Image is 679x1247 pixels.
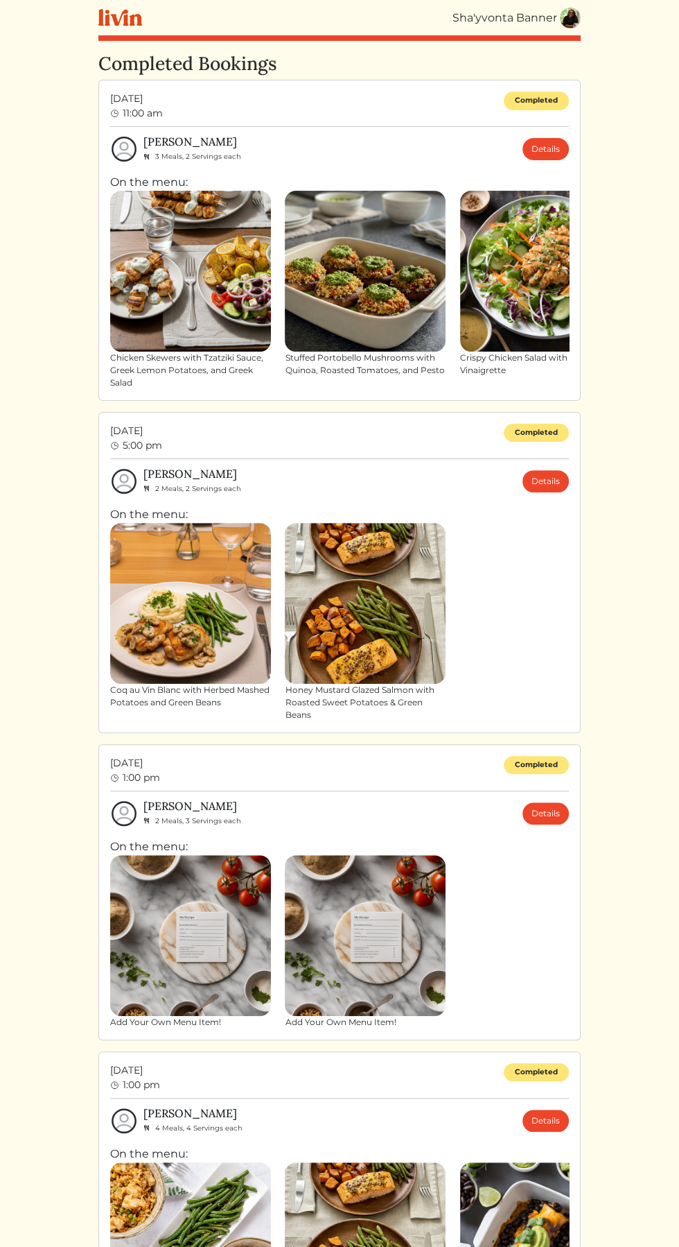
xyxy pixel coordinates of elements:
img: profile-circle-6dcd711754eaac681cb4e5fa6e5947ecf152da99a3a386d1f417117c42b37ef2.svg [110,135,138,163]
img: Coq au Vin Blanc with Herbed Mashed Potatoes and Green Beans [110,523,271,684]
img: clock-b05ee3d0f9935d60bc54650fc25b6257a00041fd3bdc39e3e98414568feee22d.svg [110,441,120,451]
a: Details [522,1110,569,1132]
div: Completed [504,92,569,110]
span: 1:00 pm [123,771,160,784]
img: profile-circle-6dcd711754eaac681cb4e5fa6e5947ecf152da99a3a386d1f417117c42b37ef2.svg [110,1107,138,1135]
a: Coq au Vin Blanc with Herbed Mashed Potatoes and Green Beans [110,523,271,709]
div: On the menu: [110,174,569,389]
div: Honey Mustard Glazed Salmon with Roasted Sweet Potatoes & Green Beans [285,684,446,721]
div: Chicken Skewers with Tzatziki Sauce, Greek Lemon Potatoes, and Greek Salad [110,352,271,389]
img: Honey Mustard Glazed Salmon with Roasted Sweet Potatoes & Green Beans [285,523,446,684]
div: Add Your Own Menu Item! [110,1016,271,1029]
div: Completed [504,424,569,442]
img: livin-logo-a0d97d1a881af30f6274990eb6222085a2533c92bbd1e4f22c21b4f0d0e3210c.svg [98,9,142,26]
span: 3 Meals, 2 Servings each [155,152,241,161]
span: 4 Meals, 4 Servings each [155,1124,242,1133]
div: Completed [504,1063,569,1082]
a: Honey Mustard Glazed Salmon with Roasted Sweet Potatoes & Green Beans [285,523,446,721]
img: profile-circle-6dcd711754eaac681cb4e5fa6e5947ecf152da99a3a386d1f417117c42b37ef2.svg [110,800,138,827]
a: Details [522,138,569,160]
span: [DATE] [110,424,162,438]
img: fork_knife_small-8e8c56121c6ac9ad617f7f0151facf9cb574b427d2b27dceffcaf97382ddc7e7.svg [143,817,150,824]
img: fork_knife_small-8e8c56121c6ac9ad617f7f0151facf9cb574b427d2b27dceffcaf97382ddc7e7.svg [143,153,150,160]
a: Stuffed Portobello Mushrooms with Quinoa, Roasted Tomatoes, and Pesto [285,191,446,377]
div: Completed [504,756,569,775]
img: Add Your Own Menu Item! [110,855,271,1016]
a: Crispy Chicken Salad with Miso Vinaigrette [460,191,621,377]
a: Add Your Own Menu Item! [285,855,446,1029]
div: Coq au Vin Blanc with Herbed Mashed Potatoes and Green Beans [110,684,271,709]
h6: [PERSON_NAME] [143,1107,242,1120]
h6: [PERSON_NAME] [143,467,241,481]
img: profile-circle-6dcd711754eaac681cb4e5fa6e5947ecf152da99a3a386d1f417117c42b37ef2.svg [110,467,138,495]
span: 1:00 pm [123,1078,160,1091]
h6: [PERSON_NAME] [143,135,241,148]
img: Crispy Chicken Salad with Miso Vinaigrette [460,191,621,352]
a: Add Your Own Menu Item! [110,855,271,1029]
img: clock-b05ee3d0f9935d60bc54650fc25b6257a00041fd3bdc39e3e98414568feee22d.svg [110,109,120,119]
img: clock-b05ee3d0f9935d60bc54650fc25b6257a00041fd3bdc39e3e98414568feee22d.svg [110,773,120,783]
span: [DATE] [110,756,160,771]
div: On the menu: [110,506,569,721]
div: Stuffed Portobello Mushrooms with Quinoa, Roasted Tomatoes, and Pesto [285,352,446,377]
div: Crispy Chicken Salad with Miso Vinaigrette [460,352,621,377]
div: Sha'yvonta Banner [452,10,557,26]
h3: Completed Bookings [98,52,581,74]
img: Stuffed Portobello Mushrooms with Quinoa, Roasted Tomatoes, and Pesto [285,191,446,352]
h6: [PERSON_NAME] [143,800,241,813]
span: 11:00 am [123,107,163,119]
img: d366a2884c9401e74fb450b916da18b8 [560,8,581,28]
img: fork_knife_small-8e8c56121c6ac9ad617f7f0151facf9cb574b427d2b27dceffcaf97382ddc7e7.svg [143,1124,150,1131]
div: On the menu: [110,839,569,1029]
span: [DATE] [110,1063,160,1078]
a: Details [522,802,569,825]
span: 2 Meals, 3 Servings each [155,816,241,825]
span: [DATE] [110,92,163,106]
a: Details [522,470,569,492]
span: 2 Meals, 2 Servings each [155,484,241,493]
span: 5:00 pm [123,439,162,452]
div: Add Your Own Menu Item! [285,1016,446,1029]
img: Add Your Own Menu Item! [285,855,446,1016]
img: fork_knife_small-8e8c56121c6ac9ad617f7f0151facf9cb574b427d2b27dceffcaf97382ddc7e7.svg [143,485,150,492]
img: Chicken Skewers with Tzatziki Sauce, Greek Lemon Potatoes, and Greek Salad [110,191,271,352]
img: clock-b05ee3d0f9935d60bc54650fc25b6257a00041fd3bdc39e3e98414568feee22d.svg [110,1081,120,1090]
a: Chicken Skewers with Tzatziki Sauce, Greek Lemon Potatoes, and Greek Salad [110,191,271,389]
